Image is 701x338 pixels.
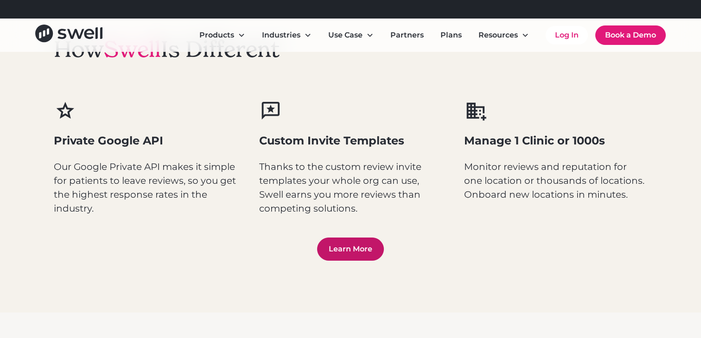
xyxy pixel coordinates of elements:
[383,26,431,44] a: Partners
[464,133,647,149] h3: Manage 1 Clinic or 1000s
[471,26,536,44] div: Resources
[328,30,363,41] div: Use Case
[54,133,237,149] h3: Private Google API
[262,30,300,41] div: Industries
[464,160,647,201] p: Monitor reviews and reputation for one location or thousands of locations. Onboard new locations ...
[321,26,381,44] div: Use Case
[192,26,253,44] div: Products
[259,133,442,149] h3: Custom Invite Templates
[255,26,319,44] div: Industries
[54,36,280,63] h2: How Is Different
[35,25,102,45] a: home
[54,160,237,215] p: Our Google Private API makes it simple for patients to leave reviews, so you get the highest resp...
[199,30,234,41] div: Products
[259,160,442,215] p: Thanks to the custom review invite templates your whole org can use, Swell earns you more reviews...
[317,238,384,261] a: Learn More
[478,30,518,41] div: Resources
[595,25,666,45] a: Book a Demo
[433,26,469,44] a: Plans
[546,26,588,44] a: Log In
